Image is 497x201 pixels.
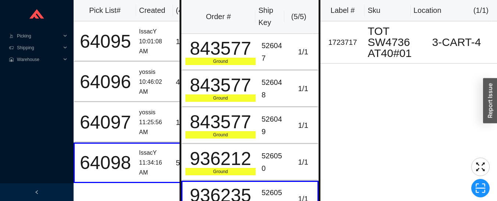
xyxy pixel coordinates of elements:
div: 843577 [185,113,256,131]
div: 64098 [78,154,133,172]
div: 64097 [78,113,133,132]
div: 843577 [185,76,256,94]
div: 16 / 16 [176,116,198,129]
div: 936212 [185,150,256,168]
span: fullscreen [472,161,489,172]
div: 64095 [78,32,133,51]
span: Warehouse [17,54,61,65]
div: 5 / 5 [176,157,198,169]
span: left [35,190,39,194]
div: ( 4 ) [176,4,199,17]
div: 10:46:02 AM [139,77,170,97]
span: Shipping [17,42,61,54]
div: 3-CART-4 [419,37,494,48]
span: scan [472,183,489,194]
div: IssacY [139,27,170,37]
div: TOT SW4736AT40#01 [368,26,413,59]
div: 526048 [262,76,286,101]
span: Picking [17,30,61,42]
div: Ground [185,168,256,175]
div: IssacY [139,148,170,158]
button: fullscreen [471,158,490,176]
div: 526049 [262,113,286,138]
div: 1 / 1 [292,156,315,168]
div: 1 / 1 [292,119,315,132]
div: 11:34:16 AM [139,158,170,177]
div: Ground [185,94,256,102]
div: 1 / 15 [176,36,198,48]
div: Location [413,4,441,17]
div: 10:01:08 AM [139,37,170,56]
div: 526050 [262,150,286,175]
div: 1 / 1 [292,83,315,95]
div: yossis [139,108,170,118]
div: ( 1 / 1 ) [473,4,489,17]
div: 4 / 9 [176,76,198,88]
div: 526047 [262,40,286,64]
div: ( 5 / 5 ) [287,11,310,23]
div: 1723717 [323,36,362,49]
div: yossis [139,67,170,77]
div: Ground [185,58,256,65]
div: 1 / 1 [292,46,315,58]
button: scan [471,179,490,197]
div: 64096 [78,73,133,91]
div: Ground [185,131,256,139]
div: 843577 [185,39,256,58]
div: 11:25:56 AM [139,118,170,137]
